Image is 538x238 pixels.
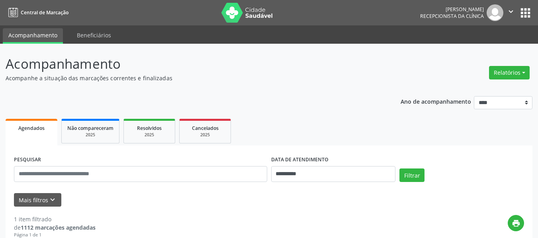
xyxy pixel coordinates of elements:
[21,9,68,16] span: Central de Marcação
[14,193,61,207] button: Mais filtroskeyboard_arrow_down
[48,195,57,204] i: keyboard_arrow_down
[192,125,219,132] span: Cancelados
[14,223,96,232] div: de
[503,4,518,21] button: 
[6,74,374,82] p: Acompanhe a situação das marcações correntes e finalizadas
[518,6,532,20] button: apps
[71,28,117,42] a: Beneficiários
[271,154,329,166] label: DATA DE ATENDIMENTO
[507,7,515,16] i: 
[185,132,225,138] div: 2025
[14,154,41,166] label: PESQUISAR
[487,4,503,21] img: img
[18,125,45,132] span: Agendados
[420,6,484,13] div: [PERSON_NAME]
[67,125,113,132] span: Não compareceram
[401,96,471,106] p: Ano de acompanhamento
[67,132,113,138] div: 2025
[3,28,63,44] a: Acompanhamento
[6,6,68,19] a: Central de Marcação
[14,215,96,223] div: 1 item filtrado
[129,132,169,138] div: 2025
[512,219,520,228] i: print
[399,168,425,182] button: Filtrar
[6,54,374,74] p: Acompanhamento
[137,125,162,132] span: Resolvidos
[21,224,96,231] strong: 1112 marcações agendadas
[489,66,530,79] button: Relatórios
[508,215,524,231] button: print
[420,13,484,19] span: Recepcionista da clínica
